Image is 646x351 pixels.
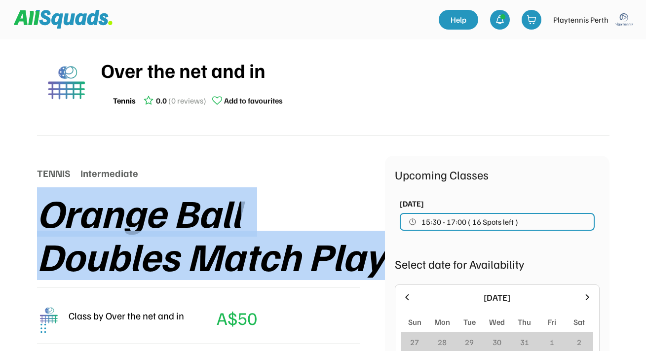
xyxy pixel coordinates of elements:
div: Upcoming Classes [395,166,600,183]
div: Orange Ball Doubles Match Play [37,190,385,277]
img: bell-03%20%281%29.svg [495,15,505,25]
div: Playtennis Perth [553,14,608,26]
div: Class by Over the net and in [69,308,184,323]
div: 31 [520,336,529,348]
div: Add to favourites [224,95,283,106]
div: TENNIS [37,166,71,180]
div: 29 [465,336,474,348]
div: Tue [463,316,476,328]
a: Help [439,10,478,30]
div: Wed [489,316,505,328]
div: (0 reviews) [168,95,206,106]
div: Fri [548,316,556,328]
span: 15:30 - 17:00 ( 16 Spots left ) [421,218,518,226]
div: 2 [577,336,581,348]
div: Mon [434,316,450,328]
div: Select date for Availability [395,255,600,273]
img: playtennis%20blue%20logo%201.png [614,10,634,30]
div: Sat [573,316,585,328]
div: [DATE] [400,198,424,210]
div: Thu [518,316,531,328]
div: 30 [493,336,501,348]
img: Squad%20Logo.svg [14,10,113,29]
img: 1000005499.png [42,58,91,107]
div: Tennis [113,95,136,106]
div: A$50 [217,305,257,331]
div: Intermediate [80,166,138,180]
button: 15:30 - 17:00 ( 16 Spots left ) [400,213,595,231]
img: shopping-cart-01%20%281%29.svg [527,15,536,25]
div: 27 [410,336,419,348]
div: 0.0 [156,95,167,106]
div: [DATE] [418,291,576,304]
div: Sun [408,316,421,328]
div: Over the net and in [101,55,609,85]
div: 1 [550,336,554,348]
div: 28 [438,336,447,348]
